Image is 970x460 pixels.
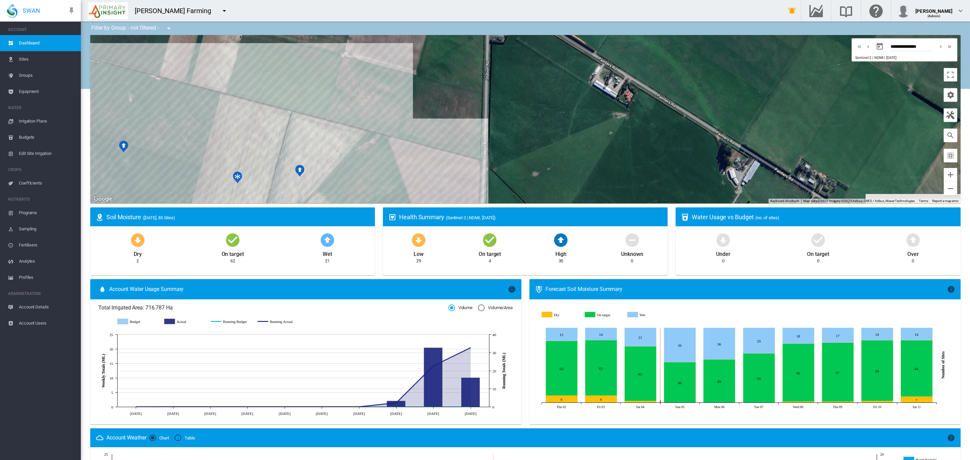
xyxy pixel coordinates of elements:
[165,24,173,32] md-icon: icon-menu-down
[8,194,75,205] span: NUTRIENTS
[782,402,814,403] g: Dry Oct 08, 2025 1
[716,248,731,258] div: Under
[323,248,332,258] div: Wet
[714,405,724,409] tspan: Mon 06
[944,129,957,142] button: icon-magnify
[546,396,577,403] g: Dry Oct 02, 2025 8
[130,232,146,248] md-icon: icon-arrow-down-bold-circle
[134,248,142,258] div: Dry
[722,258,724,264] div: 0
[233,171,242,184] div: NDMI: Limegrove - AA
[865,42,872,51] md-icon: icon-chevron-left
[941,351,945,379] tspan: Number of Sites
[897,4,910,18] img: profile.jpg
[624,347,656,401] g: On target Oct 04, 2025 62
[390,412,402,416] tspan: [DATE]
[478,305,513,311] md-radio-button: Volume/Area
[861,401,893,403] g: Dry Oct 10, 2025 2
[743,354,775,403] g: On target Oct 07, 2025 56
[106,213,369,221] div: Soil Moisture
[621,248,643,258] div: Unknown
[944,168,957,182] button: Zoom in
[807,248,829,258] div: On target
[855,56,883,60] span: Sentinel-2 | NDMI
[109,376,113,380] tspan: 10
[957,7,965,15] md-icon: icon-chevron-down
[770,199,799,203] button: Keyboard shortcuts
[96,213,104,221] md-icon: icon-map-marker-radius
[432,405,434,408] circle: Running Budget 27 Sept 0
[492,351,496,355] tspan: 30
[868,7,884,15] md-icon: Click here for help
[808,7,824,15] md-icon: Go to the Data Hub
[535,285,543,293] md-icon: icon-thermometer-lines
[23,6,40,15] span: SWAN
[585,340,617,396] g: On target Oct 03, 2025 63
[162,22,175,35] button: icon-menu-down
[101,354,106,388] tspan: Weekly Totals (ML)
[19,84,75,100] span: Equipment
[817,258,819,264] div: 0
[295,165,304,177] div: NDMI: Limegrove - H
[395,405,397,408] circle: Running Budget 20 Sept 0
[19,237,75,253] span: Fertilisers
[803,199,915,203] span: Map data ©2025 Imagery ©2025 Airbus, CNES / Airbus, Maxar Technologies
[692,213,955,221] div: Water Usage vs Budget
[546,286,947,293] div: Forecast Soil Moisture Summary
[320,405,323,408] circle: Running Actual 6 Sept 0.11
[465,412,477,416] tspan: [DATE]
[631,258,633,264] div: 0
[461,378,480,407] g: Actual 4 Oct 10.11
[395,401,397,404] circle: Running Actual 20 Sept 2.26
[482,232,498,248] md-icon: icon-checkbox-marked-circle
[325,258,330,264] div: 21
[19,299,75,315] span: Account Details
[111,391,114,395] tspan: 5
[944,149,957,162] button: icon-select-all
[822,343,853,402] g: On target Oct 09, 2025 67
[546,328,577,341] g: Wet Oct 02, 2025 15
[946,91,955,99] md-icon: icon-cog
[387,401,405,407] g: Actual 20 Sept 2.15
[92,195,114,203] img: Google
[88,2,128,19] img: P9Qypg3231X1QAAAABJRU5ErkJggg==
[432,364,434,367] circle: Running Actual 27 Sept 22.67
[664,328,696,362] g: Wet Oct 05, 2025 39
[19,205,75,221] span: Programs
[754,405,763,409] tspan: Tue 07
[833,405,842,409] tspan: Thu 09
[944,88,957,102] button: icon-cog
[864,42,873,51] button: icon-chevron-left
[624,401,656,403] g: Dry Oct 04, 2025 2
[945,42,954,51] button: icon-chevron-double-right
[130,412,142,416] tspan: [DATE]
[555,248,567,258] div: High
[19,113,75,129] span: Irrigation Plans
[822,402,853,403] g: Dry Oct 09, 2025 1
[427,412,439,416] tspan: [DATE]
[861,340,893,401] g: On target Oct 10, 2025 69
[19,35,75,51] span: Dashboard
[19,269,75,286] span: Profiles
[492,333,496,337] tspan: 40
[856,42,863,51] md-icon: icon-chevron-double-left
[230,258,235,264] div: 62
[134,405,137,408] circle: Running Actual 2 Aug 0.06
[936,42,945,51] button: icon-chevron-right
[98,285,106,293] md-icon: icon-water
[785,4,799,18] button: icon-bell-ring
[907,248,919,258] div: Over
[414,248,424,258] div: Low
[164,319,204,325] g: Actual
[8,102,75,113] span: WATER
[19,253,75,269] span: Analytes
[755,215,779,220] span: (no. of sites)
[546,341,577,396] g: On target Oct 02, 2025 62
[104,452,108,456] tspan: 25
[861,328,893,340] g: Wet Oct 10, 2025 14
[502,353,506,389] tspan: Running Totals (ML)
[209,405,212,408] circle: Running Actual 16 Aug 0.07
[19,51,75,67] span: Sites
[86,22,177,35] div: Filter by Group: - not filtered -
